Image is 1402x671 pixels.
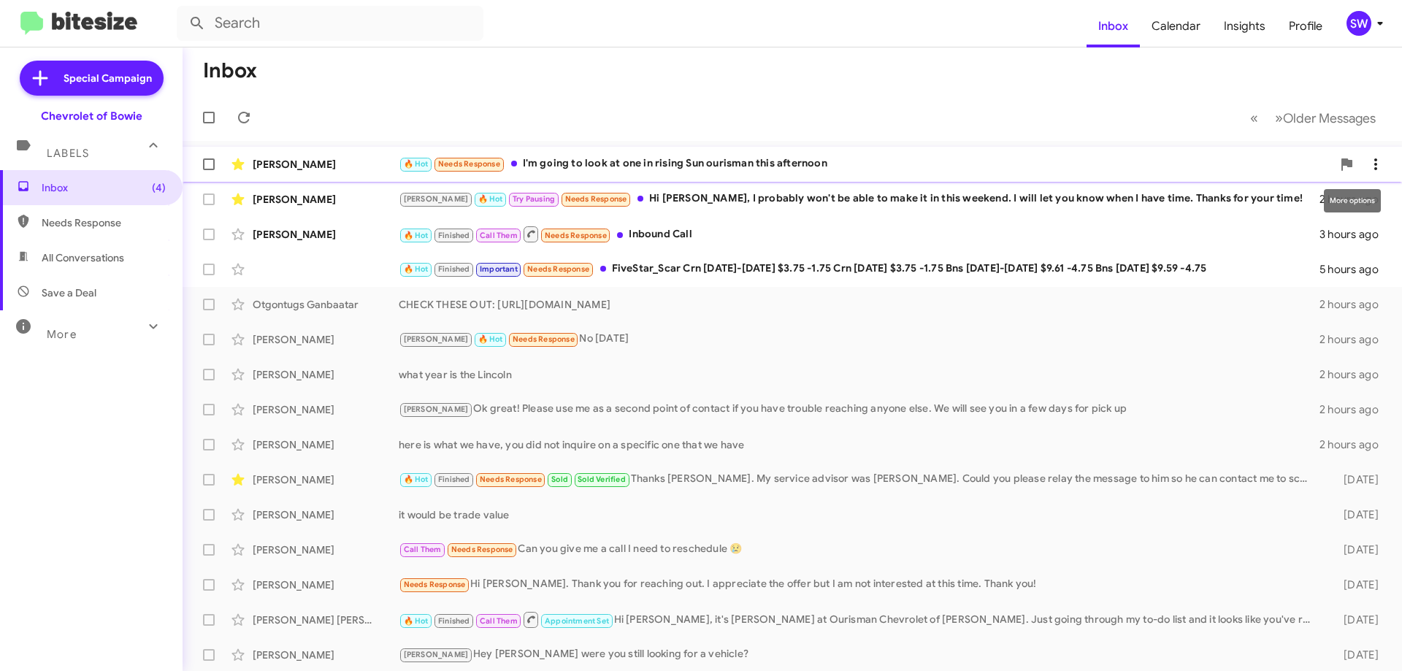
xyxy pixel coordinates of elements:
span: [PERSON_NAME] [404,404,469,414]
div: More options [1324,189,1381,212]
div: [DATE] [1320,542,1390,557]
button: Previous [1241,103,1267,133]
a: Special Campaign [20,61,164,96]
span: Sold Verified [578,475,626,484]
span: Needs Response [513,334,575,344]
span: Needs Response [404,580,466,589]
div: [PERSON_NAME] [253,332,399,347]
input: Search [177,6,483,41]
span: « [1250,109,1258,127]
div: [PERSON_NAME] [253,542,399,557]
div: [PERSON_NAME] [253,437,399,452]
span: Needs Response [545,231,607,240]
span: 🔥 Hot [478,194,503,204]
div: 2 hours ago [1319,402,1390,417]
a: Calendar [1140,5,1212,47]
div: it would be trade value [399,507,1320,522]
div: Hi [PERSON_NAME]. Thank you for reaching out. I appreciate the offer but I am not interested at t... [399,576,1320,593]
span: Needs Response [438,159,500,169]
span: All Conversations [42,250,124,265]
div: 2 hours ago [1319,437,1390,452]
div: 5 hours ago [1319,262,1390,277]
span: Call Them [404,545,442,554]
span: Needs Response [480,475,542,484]
div: [PERSON_NAME] [253,472,399,487]
span: Appointment Set [545,616,609,626]
div: Hi [PERSON_NAME], it's [PERSON_NAME] at Ourisman Chevrolet of [PERSON_NAME]. Just going through m... [399,610,1320,629]
div: Can you give me a call I need to reschedule 😢 [399,541,1320,558]
h1: Inbox [203,59,257,83]
span: Special Campaign [64,71,152,85]
div: [PERSON_NAME] [253,507,399,522]
div: what year is the Lincoln [399,367,1319,382]
span: (4) [152,180,166,195]
div: Otgontugs Ganbaatar [253,297,399,312]
div: FiveStar_Scar Crn [DATE]-[DATE] $3.75 -1.75 Crn [DATE] $3.75 -1.75 Bns [DATE]-[DATE] $9.61 -4.75 ... [399,261,1319,277]
div: Ok great! Please use me as a second point of contact if you have trouble reaching anyone else. We... [399,401,1319,418]
div: Chevrolet of Bowie [41,109,142,123]
div: 2 hours ago [1319,367,1390,382]
span: Finished [438,264,470,274]
div: [PERSON_NAME] [253,157,399,172]
div: [PERSON_NAME] [253,402,399,417]
span: Finished [438,231,470,240]
span: More [47,328,77,341]
span: [PERSON_NAME] [404,650,469,659]
span: 🔥 Hot [404,475,429,484]
div: Inbound Call [399,225,1319,243]
button: Next [1266,103,1384,133]
span: » [1275,109,1283,127]
div: [DATE] [1320,648,1390,662]
div: No [DATE] [399,331,1319,348]
span: Needs Response [527,264,589,274]
span: Needs Response [42,215,166,230]
a: Insights [1212,5,1277,47]
span: Inbox [42,180,166,195]
div: Thanks [PERSON_NAME]. My service advisor was [PERSON_NAME]. Could you please relay the message to... [399,471,1320,488]
span: Labels [47,147,89,160]
div: [PERSON_NAME] [253,578,399,592]
span: Save a Deal [42,285,96,300]
span: 🔥 Hot [478,334,503,344]
span: Finished [438,616,470,626]
a: Profile [1277,5,1334,47]
div: Hi [PERSON_NAME], I probably won't be able to make it in this weekend. I will let you know when I... [399,191,1319,207]
div: [DATE] [1320,472,1390,487]
span: Call Them [480,231,518,240]
div: [PERSON_NAME] [253,227,399,242]
span: Try Pausing [513,194,555,204]
div: [PERSON_NAME] [253,648,399,662]
span: Needs Response [565,194,627,204]
div: [PERSON_NAME] [253,367,399,382]
div: [PERSON_NAME] [PERSON_NAME] [253,613,399,627]
div: 2 hours ago [1319,332,1390,347]
span: 🔥 Hot [404,231,429,240]
span: Older Messages [1283,110,1376,126]
span: Needs Response [451,545,513,554]
button: SW [1334,11,1386,36]
span: Sold [551,475,568,484]
div: [DATE] [1320,507,1390,522]
span: 🔥 Hot [404,616,429,626]
span: [PERSON_NAME] [404,334,469,344]
div: [DATE] [1320,578,1390,592]
div: [DATE] [1320,613,1390,627]
div: Hey [PERSON_NAME] were you still looking for a vehicle? [399,646,1320,663]
nav: Page navigation example [1242,103,1384,133]
div: I'm going to look at one in rising Sun ourisman this afternoon [399,156,1332,172]
div: [PERSON_NAME] [253,192,399,207]
span: [PERSON_NAME] [404,194,469,204]
span: 🔥 Hot [404,159,429,169]
span: 🔥 Hot [404,264,429,274]
span: Important [480,264,518,274]
a: Inbox [1087,5,1140,47]
div: here is what we have, you did not inquire on a specific one that we have [399,437,1319,452]
span: Call Them [480,616,518,626]
div: 2 hours ago [1319,297,1390,312]
div: SW [1347,11,1371,36]
div: CHECK THESE OUT: [URL][DOMAIN_NAME] [399,297,1319,312]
